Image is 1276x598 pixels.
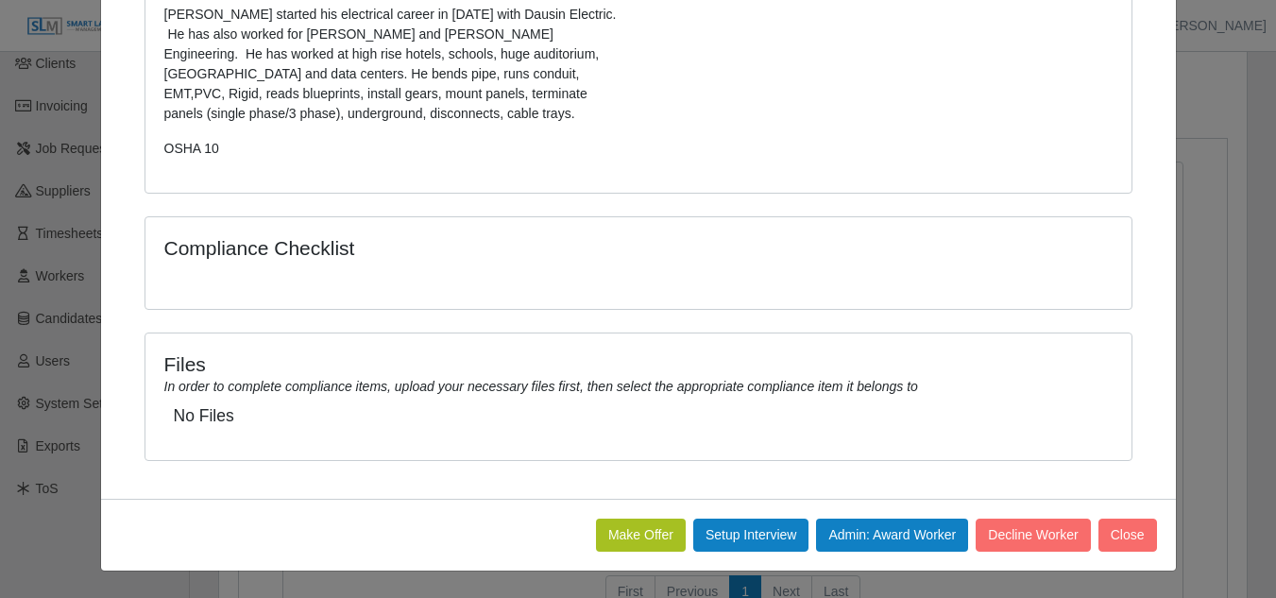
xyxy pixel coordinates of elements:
[1098,519,1157,552] button: Close
[174,406,1103,426] h5: No Files
[164,352,1113,376] h4: Files
[164,5,624,124] p: [PERSON_NAME] started his electrical career in [DATE] with Dausin Electric. He has also worked fo...
[164,236,787,260] h4: Compliance Checklist
[596,519,686,552] button: Make Offer
[976,519,1090,552] button: Decline Worker
[816,519,968,552] button: Admin: Award Worker
[164,379,918,394] i: In order to complete compliance items, upload your necessary files first, then select the appropr...
[164,139,624,159] p: OSHA 10
[693,519,809,552] button: Setup Interview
